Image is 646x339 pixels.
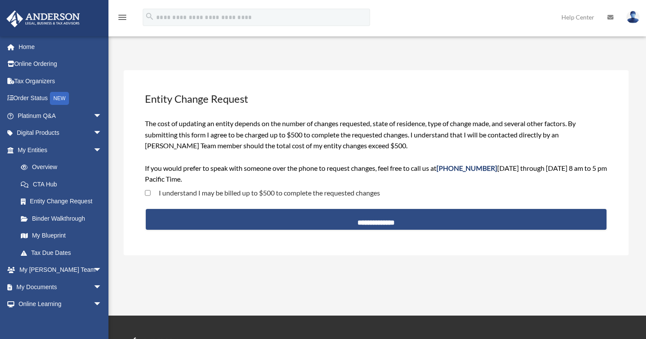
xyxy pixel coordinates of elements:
a: Order StatusNEW [6,90,115,108]
a: Binder Walkthrough [12,210,115,227]
a: Entity Change Request [12,193,111,210]
span: [PHONE_NUMBER] [436,164,497,172]
a: Online Learningarrow_drop_down [6,296,115,313]
a: My Entitiesarrow_drop_down [6,141,115,159]
a: My Documentsarrow_drop_down [6,278,115,296]
span: arrow_drop_down [93,278,111,296]
a: My [PERSON_NAME] Teamarrow_drop_down [6,261,115,279]
a: Overview [12,159,115,176]
a: Online Ordering [6,55,115,73]
a: Digital Productsarrow_drop_down [6,124,115,142]
label: I understand I may be billed up to $500 to complete the requested changes [151,189,380,196]
a: menu [117,15,128,23]
h3: Entity Change Request [144,91,609,107]
i: search [145,12,154,21]
span: arrow_drop_down [93,124,111,142]
a: My Blueprint [12,227,115,244]
a: Tax Organizers [6,72,115,90]
span: arrow_drop_down [93,107,111,125]
a: Platinum Q&Aarrow_drop_down [6,107,115,124]
i: menu [117,12,128,23]
img: User Pic [626,11,639,23]
span: arrow_drop_down [93,296,111,313]
span: arrow_drop_down [93,261,111,279]
img: Anderson Advisors Platinum Portal [4,10,82,27]
a: CTA Hub [12,176,115,193]
span: arrow_drop_down [93,141,111,159]
div: NEW [50,92,69,105]
a: Tax Due Dates [12,244,115,261]
span: The cost of updating an entity depends on the number of changes requested, state of residence, ty... [145,119,607,183]
a: Home [6,38,115,55]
